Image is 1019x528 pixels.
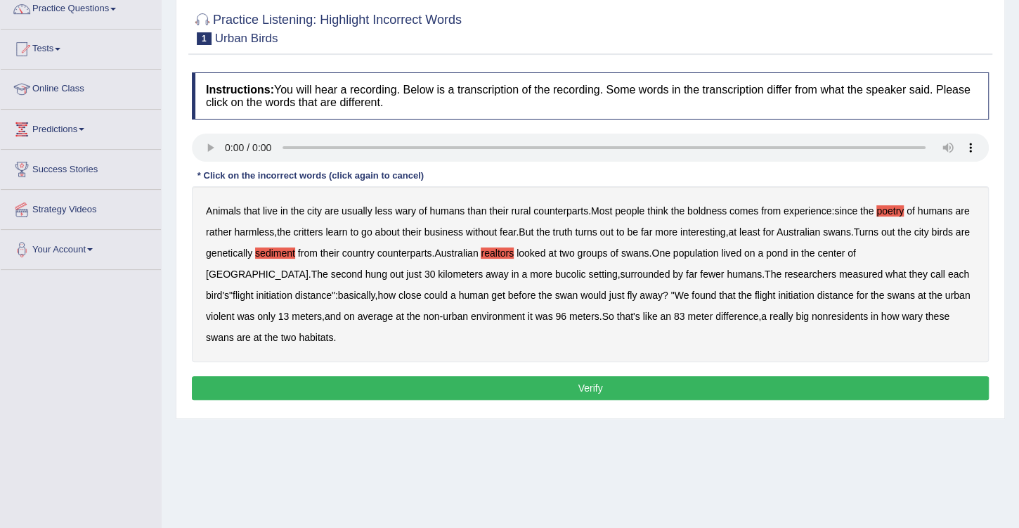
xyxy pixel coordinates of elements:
b: country [342,247,375,259]
b: could [424,290,447,301]
b: at [396,311,404,322]
b: humans [429,205,465,217]
b: only [257,311,275,322]
b: their [320,247,339,259]
b: kilometers [438,269,483,280]
b: the [277,226,290,238]
b: found [692,290,716,301]
b: interesting [680,226,726,238]
b: of [907,205,915,217]
b: flight [233,290,254,301]
b: that [719,290,735,301]
b: a [521,269,527,280]
b: city [307,205,322,217]
b: on [744,247,755,259]
b: pond [766,247,788,259]
b: their [489,205,508,217]
b: But [519,226,533,238]
b: [GEOGRAPHIC_DATA] [206,269,309,280]
b: experience [784,205,832,217]
b: out [390,269,403,280]
b: 30 [424,269,436,280]
b: more [655,226,677,238]
b: a [758,247,763,259]
b: of [419,205,427,217]
b: an [660,311,671,322]
b: like [642,311,657,322]
b: violent [206,311,234,322]
b: average [358,311,394,322]
b: turns [575,226,597,238]
b: groups [577,247,607,259]
b: population [673,247,719,259]
b: just [406,269,422,280]
b: bucolic [555,269,586,280]
b: boldness [687,205,727,217]
b: bird's [206,290,229,301]
b: how [377,290,396,301]
b: looked [517,247,545,259]
b: people [615,205,644,217]
b: two [281,332,297,343]
b: flight [755,290,776,301]
b: initiation [256,290,292,301]
b: these [926,311,949,322]
b: swans [823,226,851,238]
b: wary [395,205,416,217]
a: Strategy Videos [1,190,161,225]
b: swan [555,290,578,301]
b: wary [902,311,923,322]
b: get [491,290,505,301]
b: a [761,311,767,322]
b: hung [365,269,387,280]
b: center [817,247,845,259]
b: One [651,247,670,259]
b: the [928,290,942,301]
b: Most [591,205,612,217]
b: usually [342,205,372,217]
b: researchers [784,269,836,280]
b: fear [500,226,516,238]
b: fly [627,290,637,301]
b: least [739,226,760,238]
b: than [467,205,486,217]
b: really [770,311,793,322]
a: Success Stories [1,150,161,185]
small: Urban Birds [215,32,278,45]
div: . : , . , . . . . , . " ": , ? " , - . , . [192,186,989,362]
b: their [402,226,421,238]
b: close [398,290,422,301]
b: 96 [555,311,566,322]
b: was [237,311,254,322]
b: urban [945,290,971,301]
a: Your Account [1,230,161,265]
b: meters [292,311,322,322]
b: counterparts [533,205,588,217]
b: distance [817,290,853,301]
b: in [871,311,878,322]
b: Australian [434,247,478,259]
b: was [536,311,553,322]
h4: You will hear a recording. Below is a transcription of the recording. Some words in the transcrip... [192,72,989,120]
b: truth [552,226,572,238]
b: comes [729,205,758,217]
b: at [548,247,557,259]
b: for [762,226,774,238]
b: are [325,205,339,217]
b: non [423,311,439,322]
b: of [610,247,618,259]
b: less [375,205,393,217]
b: at [254,332,262,343]
b: out [599,226,613,238]
b: by [673,269,683,280]
b: what [885,269,907,280]
b: how [881,311,900,322]
b: the [671,205,684,217]
b: are [955,205,969,217]
b: Instructions: [206,84,274,96]
b: without [466,226,497,238]
b: measured [839,269,883,280]
b: at [918,290,926,301]
b: fewer [700,269,724,280]
b: Animals [206,205,241,217]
